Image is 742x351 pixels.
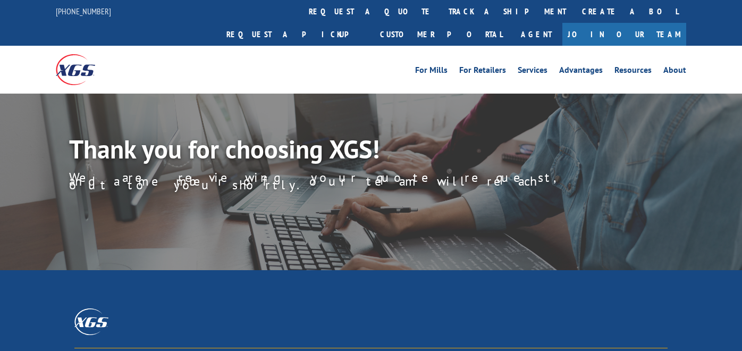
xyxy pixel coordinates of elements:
[614,66,652,78] a: Resources
[562,23,686,46] a: Join Our Team
[69,175,594,187] p: We are reviewing your quote request, and a member of our team will reach out to you shortly.
[74,308,108,335] img: XGS_Logos_ALL_2024_All_White
[56,6,111,16] a: [PHONE_NUMBER]
[663,66,686,78] a: About
[510,23,562,46] a: Agent
[518,66,547,78] a: Services
[218,23,372,46] a: Request a pickup
[459,66,506,78] a: For Retailers
[559,66,603,78] a: Advantages
[372,23,510,46] a: Customer Portal
[415,66,448,78] a: For Mills
[69,136,547,167] h1: Thank you for choosing XGS!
